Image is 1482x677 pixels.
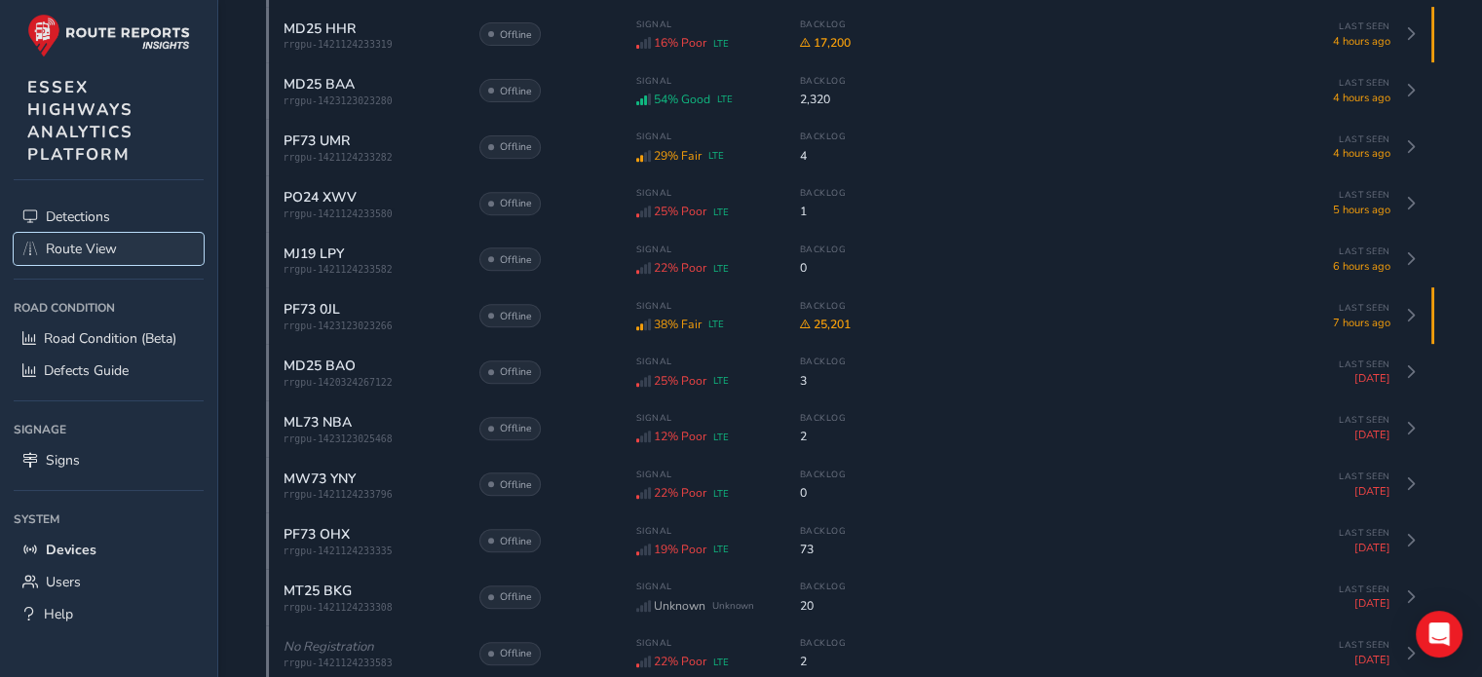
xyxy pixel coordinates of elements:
[284,602,459,613] span: rrgpu-1421124233308
[654,35,706,51] span: 16% Poor
[284,244,344,263] span: MJ19 LPY
[636,637,773,649] span: Signal
[284,470,356,488] span: MW73 YNY
[713,374,729,387] span: LTE
[654,373,706,389] span: 25% Poor
[636,469,773,480] span: Signal
[1293,414,1390,426] span: Last Seen
[46,451,80,470] span: Signs
[14,322,204,355] a: Road Condition (Beta)
[800,581,847,592] span: Backlog
[500,139,532,154] span: Offline
[284,208,459,219] span: rrgpu-1421124233580
[800,300,852,312] span: Backlog
[284,377,459,388] span: rrgpu-1420324267122
[1293,91,1390,105] span: 4 hours ago
[800,204,847,219] span: 1
[717,93,733,105] span: LTE
[800,429,847,444] span: 2
[500,84,532,98] span: Offline
[713,431,729,443] span: LTE
[284,152,459,163] span: rrgpu-1421124233282
[1293,371,1390,386] span: [DATE]
[1293,316,1390,330] span: 7 hours ago
[46,207,110,226] span: Detections
[1293,541,1390,555] span: [DATE]
[713,656,729,668] span: LTE
[44,329,176,348] span: Road Condition (Beta)
[284,658,459,668] span: rrgpu-1421124233583
[14,201,204,233] a: Detections
[27,14,190,57] img: rr logo
[800,260,847,276] span: 0
[713,206,729,218] span: LTE
[284,132,350,150] span: PF73 UMR
[284,95,459,106] span: rrgpu-1423123023280
[284,320,459,331] span: rrgpu-1423123023266
[636,412,773,424] span: Signal
[284,264,459,275] span: rrgpu-1421124233582
[14,293,204,322] div: Road Condition
[1293,77,1390,89] span: Last Seen
[800,373,847,389] span: 3
[800,525,847,537] span: Backlog
[713,37,729,50] span: LTE
[800,19,852,30] span: Backlog
[800,654,847,669] span: 2
[1293,189,1390,201] span: Last Seen
[500,196,532,210] span: Offline
[500,27,532,42] span: Offline
[46,240,117,258] span: Route View
[284,413,352,432] span: ML73 NBA
[800,598,847,614] span: 20
[708,149,724,162] span: LTE
[636,75,773,87] span: Signal
[1293,34,1390,49] span: 4 hours ago
[800,637,847,649] span: Backlog
[500,364,532,379] span: Offline
[1293,428,1390,442] span: [DATE]
[708,318,724,330] span: LTE
[284,357,356,375] span: MD25 BAO
[636,300,773,312] span: Signal
[1293,484,1390,499] span: [DATE]
[1293,146,1390,161] span: 4 hours ago
[46,573,81,591] span: Users
[284,19,356,38] span: MD25 HHR
[500,252,532,267] span: Offline
[14,355,204,387] a: Defects Guide
[46,541,96,559] span: Devices
[1293,245,1390,257] span: Last Seen
[654,260,706,276] span: 22% Poor
[1293,302,1390,314] span: Last Seen
[44,605,73,623] span: Help
[500,477,532,492] span: Offline
[284,525,350,544] span: PF73 OHX
[800,187,847,199] span: Backlog
[1293,358,1390,370] span: Last Seen
[800,148,847,164] span: 4
[14,566,204,598] a: Users
[284,75,355,94] span: MD25 BAA
[1293,203,1390,217] span: 5 hours ago
[800,35,852,51] span: 17,200
[636,356,773,367] span: Signal
[284,545,459,556] span: rrgpu-1421124233335
[654,542,706,557] span: 19% Poor
[1293,583,1390,595] span: Last Seen
[636,19,773,30] span: Signal
[800,75,847,87] span: Backlog
[636,525,773,537] span: Signal
[1293,259,1390,274] span: 6 hours ago
[500,646,532,660] span: Offline
[713,262,729,275] span: LTE
[14,233,204,265] a: Route View
[1293,596,1390,611] span: [DATE]
[1416,611,1463,658] div: Open Intercom Messenger
[1293,653,1390,667] span: [DATE]
[800,412,847,424] span: Backlog
[1293,20,1390,32] span: Last Seen
[284,39,459,50] span: rrgpu-1421124233319
[654,92,710,107] span: 54% Good
[654,429,706,444] span: 12% Poor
